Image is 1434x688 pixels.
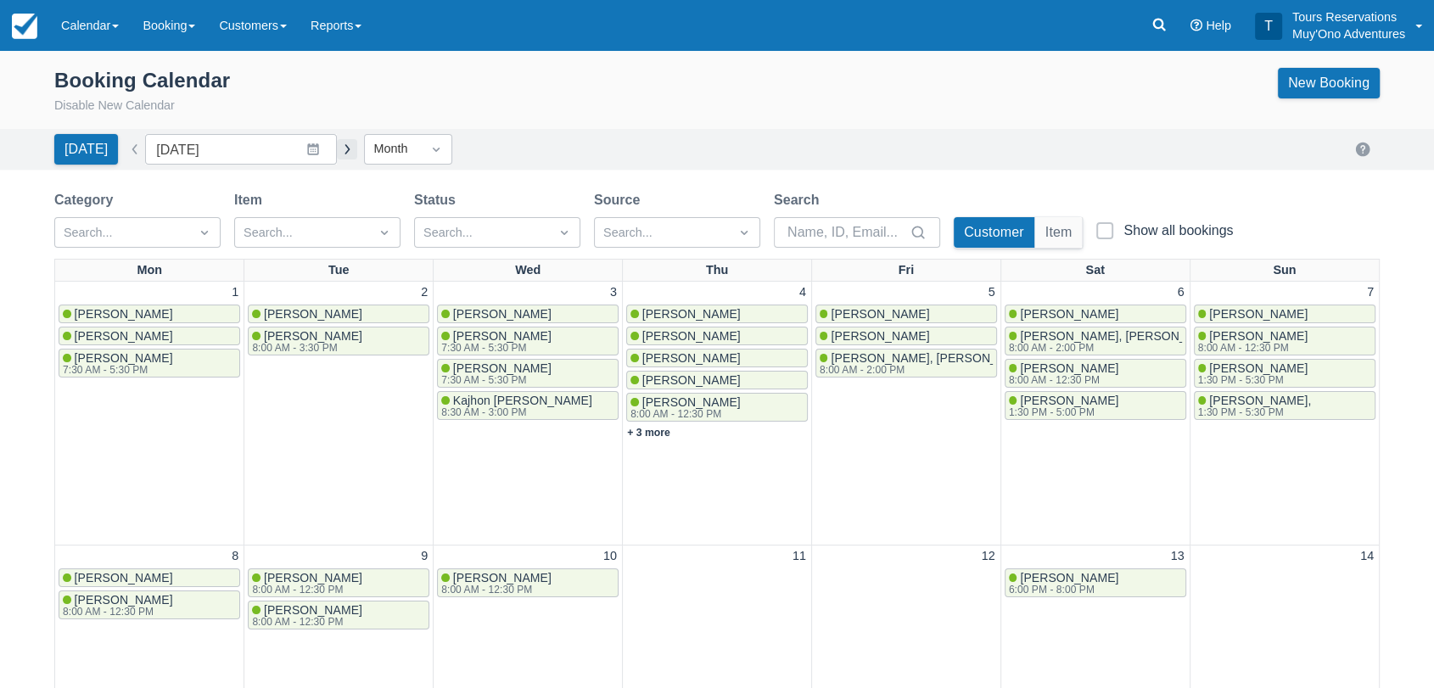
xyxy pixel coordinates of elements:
[736,224,753,241] span: Dropdown icon
[895,260,917,282] a: Fri
[417,547,431,566] a: 9
[594,190,647,210] label: Source
[1194,305,1375,323] a: [PERSON_NAME]
[1255,13,1282,40] div: T
[978,547,999,566] a: 12
[1198,343,1305,353] div: 8:00 AM - 12:30 PM
[373,140,412,159] div: Month
[248,601,429,629] a: [PERSON_NAME]8:00 AM - 12:30 PM
[985,283,999,302] a: 5
[787,217,906,248] input: Name, ID, Email...
[437,568,619,597] a: [PERSON_NAME]8:00 AM - 12:30 PM
[954,217,1034,248] button: Customer
[1020,307,1118,321] span: [PERSON_NAME]
[75,351,173,365] span: [PERSON_NAME]
[59,327,240,345] a: [PERSON_NAME]
[75,329,173,343] span: [PERSON_NAME]
[1020,329,1224,343] span: [PERSON_NAME], [PERSON_NAME]
[75,593,173,607] span: [PERSON_NAME]
[264,307,362,321] span: [PERSON_NAME]
[59,305,240,323] a: [PERSON_NAME]
[1035,217,1083,248] button: Item
[642,307,741,321] span: [PERSON_NAME]
[1209,329,1308,343] span: [PERSON_NAME]
[75,571,173,585] span: [PERSON_NAME]
[252,585,359,595] div: 8:00 AM - 12:30 PM
[1357,547,1377,566] a: 14
[796,283,809,302] a: 4
[1194,327,1375,355] a: [PERSON_NAME]8:00 AM - 12:30 PM
[1269,260,1299,282] a: Sun
[820,365,1032,375] div: 8:00 AM - 2:00 PM
[252,343,359,353] div: 8:00 AM - 3:30 PM
[428,141,445,158] span: Dropdown icon
[1364,283,1377,302] a: 7
[626,349,808,367] a: [PERSON_NAME]
[453,361,552,375] span: [PERSON_NAME]
[1194,359,1375,388] a: [PERSON_NAME]1:30 PM - 5:30 PM
[1009,343,1221,353] div: 8:00 AM - 2:00 PM
[1005,391,1186,420] a: [PERSON_NAME]1:30 PM - 5:00 PM
[63,607,170,617] div: 8:00 AM - 12:30 PM
[1292,25,1405,42] p: Muy'Ono Adventures
[1005,327,1186,355] a: [PERSON_NAME], [PERSON_NAME]8:00 AM - 2:00 PM
[248,568,429,597] a: [PERSON_NAME]8:00 AM - 12:30 PM
[1174,283,1188,302] a: 6
[252,617,359,627] div: 8:00 AM - 12:30 PM
[414,190,462,210] label: Status
[1278,68,1380,98] a: New Booking
[831,329,929,343] span: [PERSON_NAME]
[627,427,670,439] a: + 3 more
[815,327,997,345] a: [PERSON_NAME]
[59,349,240,378] a: [PERSON_NAME]7:30 AM - 5:30 PM
[248,327,429,355] a: [PERSON_NAME]8:00 AM - 3:30 PM
[453,329,552,343] span: [PERSON_NAME]
[774,190,826,210] label: Search
[441,407,589,417] div: 8:30 AM - 3:00 PM
[437,305,619,323] a: [PERSON_NAME]
[1009,407,1116,417] div: 1:30 PM - 5:00 PM
[789,547,809,566] a: 11
[1292,8,1405,25] p: Tours Reservations
[1005,305,1186,323] a: [PERSON_NAME]
[441,585,548,595] div: 8:00 AM - 12:30 PM
[248,305,429,323] a: [PERSON_NAME]
[1190,20,1202,31] i: Help
[264,571,362,585] span: [PERSON_NAME]
[59,568,240,587] a: [PERSON_NAME]
[264,329,362,343] span: [PERSON_NAME]
[437,359,619,388] a: [PERSON_NAME]7:30 AM - 5:30 PM
[556,224,573,241] span: Dropdown icon
[642,351,741,365] span: [PERSON_NAME]
[59,590,240,619] a: [PERSON_NAME]8:00 AM - 12:30 PM
[75,307,173,321] span: [PERSON_NAME]
[831,351,1034,365] span: [PERSON_NAME], [PERSON_NAME]
[626,393,808,422] a: [PERSON_NAME]8:00 AM - 12:30 PM
[1005,359,1186,388] a: [PERSON_NAME]8:00 AM - 12:30 PM
[626,305,808,323] a: [PERSON_NAME]
[234,190,269,210] label: Item
[512,260,544,282] a: Wed
[1020,361,1118,375] span: [PERSON_NAME]
[642,373,741,387] span: [PERSON_NAME]
[325,260,353,282] a: Tue
[453,307,552,321] span: [PERSON_NAME]
[1020,571,1118,585] span: [PERSON_NAME]
[815,349,997,378] a: [PERSON_NAME], [PERSON_NAME]8:00 AM - 2:00 PM
[642,395,741,409] span: [PERSON_NAME]
[1198,407,1308,417] div: 1:30 PM - 5:30 PM
[607,283,620,302] a: 3
[228,283,242,302] a: 1
[642,329,741,343] span: [PERSON_NAME]
[196,224,213,241] span: Dropdown icon
[417,283,431,302] a: 2
[453,571,552,585] span: [PERSON_NAME]
[1209,394,1311,407] span: [PERSON_NAME],
[54,97,175,115] button: Disable New Calendar
[441,343,548,353] div: 7:30 AM - 5:30 PM
[437,391,619,420] a: Kajhon [PERSON_NAME]8:30 AM - 3:00 PM
[145,134,337,165] input: Date
[437,327,619,355] a: [PERSON_NAME]7:30 AM - 5:30 PM
[54,134,118,165] button: [DATE]
[626,327,808,345] a: [PERSON_NAME]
